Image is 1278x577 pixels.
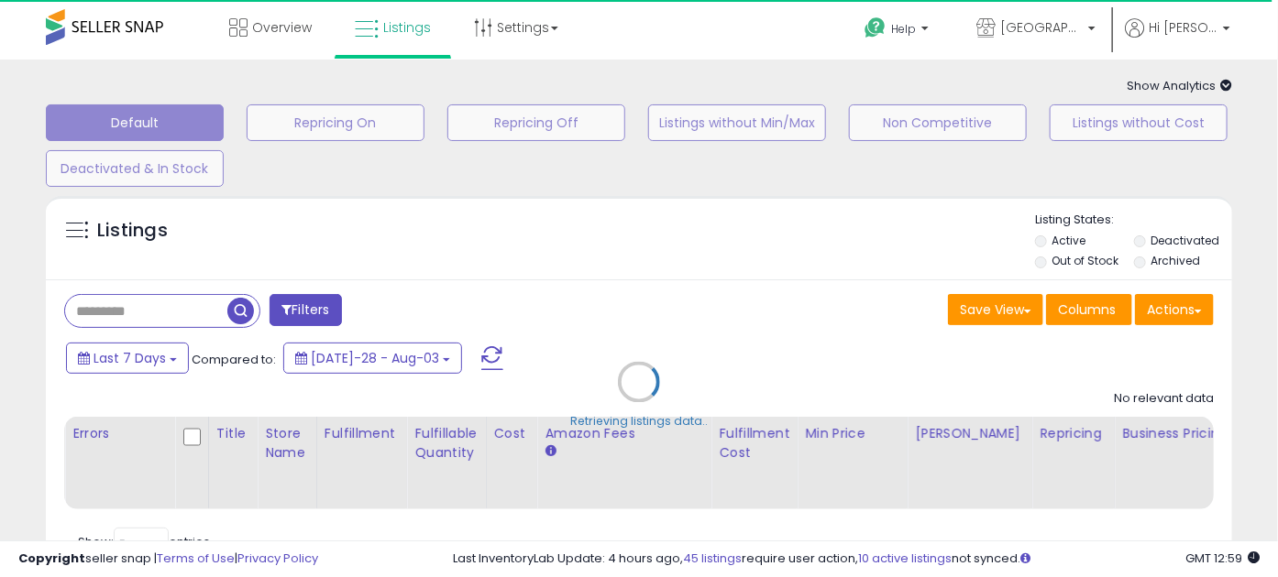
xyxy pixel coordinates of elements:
button: Non Competitive [849,104,1027,141]
span: [GEOGRAPHIC_DATA] [1000,18,1083,37]
i: Get Help [864,16,887,39]
a: Hi [PERSON_NAME] [1125,18,1230,60]
button: Repricing Off [447,104,625,141]
button: Repricing On [247,104,424,141]
span: Overview [252,18,312,37]
div: Retrieving listings data.. [570,414,708,430]
span: Show Analytics [1127,77,1232,94]
span: Hi [PERSON_NAME] [1149,18,1217,37]
span: Help [891,21,916,37]
strong: Copyright [18,550,85,567]
button: Default [46,104,224,141]
button: Listings without Min/Max [648,104,826,141]
div: seller snap | | [18,550,318,568]
a: Help [850,3,947,60]
button: Deactivated & In Stock [46,150,224,187]
span: Listings [383,18,431,37]
button: Listings without Cost [1050,104,1228,141]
